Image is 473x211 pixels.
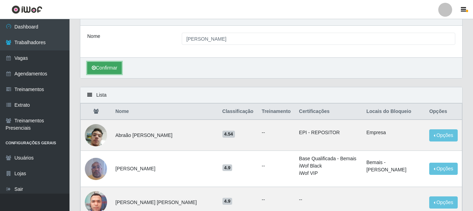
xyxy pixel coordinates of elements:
button: Confirmar [87,62,122,74]
th: Opções [425,104,462,120]
li: Base Qualificada - Bemais [299,155,358,162]
button: Opções [429,196,458,209]
li: iWof VIP [299,170,358,177]
img: CoreUI Logo [11,5,42,14]
th: Locais do Bloqueio [362,104,425,120]
input: Digite o Nome... [182,33,455,45]
th: Certificações [295,104,362,120]
ul: -- [262,129,291,136]
ul: -- [262,196,291,203]
span: 4.54 [222,131,235,138]
ul: -- [262,162,291,170]
th: Nome [111,104,218,120]
th: Classificação [218,104,258,120]
button: Opções [429,163,458,175]
span: 4.9 [222,198,233,205]
li: Empresa [366,129,421,136]
button: Opções [429,129,458,141]
td: Abraão [PERSON_NAME] [111,120,218,151]
li: EPI - REPOSITOR [299,129,358,136]
p: -- [299,196,358,203]
li: Bemais - [PERSON_NAME] [366,159,421,173]
th: Treinamento [258,104,295,120]
td: [PERSON_NAME] [111,151,218,187]
img: 1718996764876.jpeg [85,154,107,184]
div: Lista [80,87,462,103]
img: 1744297850969.jpeg [85,115,107,155]
li: iWof Black [299,162,358,170]
label: Nome [87,33,100,40]
span: 4.9 [222,164,233,171]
